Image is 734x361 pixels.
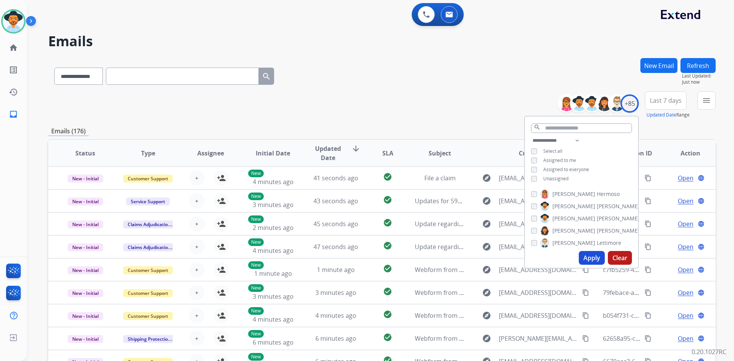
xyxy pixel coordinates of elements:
span: 4 minutes ago [253,178,294,186]
span: Update regarding your fulfillment method for Service Order: 8128d5b7-0911-4602-a585-00fea9c985c8 [415,220,706,228]
span: + [195,196,198,206]
button: New Email [640,58,677,73]
mat-icon: person_add [217,219,226,228]
span: Open [678,288,693,297]
span: 41 seconds ago [313,174,358,182]
mat-icon: search [534,124,541,131]
span: [EMAIL_ADDRESS][DOMAIN_NAME] [499,219,578,228]
span: c7fb5259-4593-4016-b663-c9f92ff2b86a [603,265,715,274]
span: [PERSON_NAME] [552,215,595,222]
span: Just now [682,79,716,85]
mat-icon: check_circle [383,195,392,204]
span: Updated Date [311,144,346,162]
mat-icon: language [698,289,705,296]
span: 3 minutes ago [253,292,294,301]
span: File a claim [424,174,456,182]
span: Subject [429,149,451,158]
span: 4 minutes ago [315,311,356,320]
span: Webform from [EMAIL_ADDRESS][DOMAIN_NAME] on [DATE] [415,288,588,297]
span: New - Initial [68,289,103,297]
mat-icon: check_circle [383,333,392,342]
mat-icon: check_circle [383,241,392,250]
p: New [248,215,264,223]
div: +85 [620,94,639,113]
span: Open [678,311,693,320]
span: Webform from [EMAIL_ADDRESS][DOMAIN_NAME] on [DATE] [415,311,588,320]
mat-icon: content_copy [582,266,589,273]
mat-icon: language [698,175,705,181]
mat-icon: explore [482,173,491,183]
button: + [189,308,205,323]
span: Last Updated: [682,73,716,79]
span: SLA [382,149,393,158]
mat-icon: language [698,197,705,204]
mat-icon: home [9,43,18,52]
span: Service Support [126,197,170,206]
span: New - Initial [68,266,103,274]
span: Claims Adjudication [123,243,175,251]
span: 1 minute ago [317,265,355,274]
button: Clear [608,251,632,265]
mat-icon: person_add [217,196,226,206]
mat-icon: content_copy [645,312,651,319]
span: Type [141,149,155,158]
mat-icon: arrow_downward [351,144,361,153]
span: 4 minutes ago [253,315,294,324]
button: + [189,216,205,231]
mat-icon: content_copy [645,289,651,296]
mat-icon: language [698,243,705,250]
p: New [248,170,264,177]
mat-icon: explore [482,311,491,320]
span: Assignee [197,149,224,158]
mat-icon: check_circle [383,264,392,273]
mat-icon: explore [482,288,491,297]
button: Updated Date [646,112,676,118]
span: + [195,288,198,297]
span: New - Initial [68,197,103,206]
span: Select all [543,148,562,154]
span: 3 minutes ago [315,288,356,297]
span: Initial Date [256,149,290,158]
span: 43 seconds ago [313,197,358,205]
span: 62658a95-c108-4648-b63d-f6962cd4a017 [603,334,719,343]
span: [PERSON_NAME] [597,227,640,235]
span: [EMAIL_ADDRESS][DOMAIN_NAME] [499,173,578,183]
span: b054f731-cc15-4448-9c53-6f45b5788005 [603,311,717,320]
span: Customer Support [123,175,173,183]
mat-icon: explore [482,219,491,228]
span: New - Initial [68,243,103,251]
mat-icon: language [698,266,705,273]
mat-icon: explore [482,334,491,343]
span: New - Initial [68,220,103,228]
span: + [195,173,198,183]
span: 2 minutes ago [253,223,294,232]
p: New [248,193,264,200]
mat-icon: menu [702,96,711,105]
span: 3 minutes ago [253,201,294,209]
p: New [248,307,264,315]
mat-icon: content_copy [645,197,651,204]
mat-icon: check_circle [383,287,392,296]
span: [EMAIL_ADDRESS][DOMAIN_NAME] [499,311,578,320]
span: [PERSON_NAME][EMAIL_ADDRESS][DOMAIN_NAME] [499,334,578,343]
span: New - Initial [68,335,103,343]
th: Action [653,140,716,167]
span: 45 seconds ago [313,220,358,228]
span: Unassigned [543,175,568,182]
span: Shipping Protection [123,335,175,343]
mat-icon: person_add [217,173,226,183]
span: Customer Support [123,312,173,320]
mat-icon: search [262,72,271,81]
mat-icon: person_add [217,288,226,297]
span: 4 minutes ago [253,246,294,255]
mat-icon: language [698,335,705,342]
span: 1 minute ago [254,269,292,278]
mat-icon: person_add [217,265,226,274]
span: 47 seconds ago [313,243,358,251]
span: [EMAIL_ADDRESS][DOMAIN_NAME] [499,288,578,297]
mat-icon: content_copy [645,335,651,342]
button: + [189,170,205,186]
span: Open [678,242,693,251]
p: New [248,261,264,269]
span: + [195,265,198,274]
